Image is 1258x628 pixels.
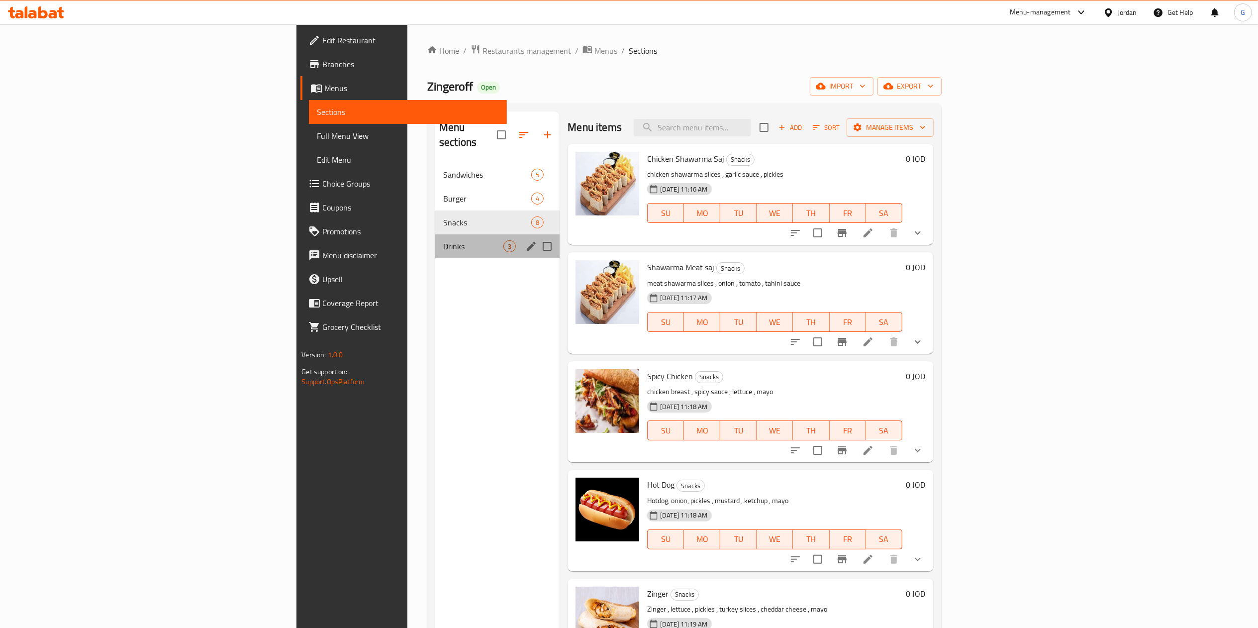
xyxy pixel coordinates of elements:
[807,331,828,352] span: Select to update
[317,154,498,166] span: Edit Menu
[793,529,829,549] button: TH
[688,532,716,546] span: MO
[716,262,745,274] div: Snacks
[834,315,862,329] span: FR
[912,227,924,239] svg: Show Choices
[647,203,684,223] button: SU
[324,82,498,94] span: Menus
[866,203,902,223] button: SA
[906,547,930,571] button: show more
[575,45,579,57] li: /
[810,77,873,96] button: import
[797,315,825,329] span: TH
[435,210,560,234] div: Snacks8
[594,45,617,57] span: Menus
[647,151,724,166] span: Chicken Shawarma Saj
[882,330,906,354] button: delete
[885,80,934,93] span: export
[300,291,506,315] a: Coverage Report
[797,532,825,546] span: TH
[1118,7,1137,18] div: Jordan
[906,478,926,492] h6: 0 JOD
[717,263,744,274] span: Snacks
[720,203,757,223] button: TU
[866,312,902,332] button: SA
[328,348,343,361] span: 1.0.0
[647,369,693,384] span: Spicy Chicken
[322,273,498,285] span: Upsell
[576,478,639,541] img: Hot Dog
[906,369,926,383] h6: 0 JOD
[688,315,716,329] span: MO
[862,227,874,239] a: Edit menu item
[906,221,930,245] button: show more
[647,495,902,507] p: Hotdog, onion, pickles , mustard , ketchup , mayo
[443,169,531,181] span: Sandwiches
[882,438,906,462] button: delete
[754,117,774,138] span: Select section
[720,312,757,332] button: TU
[726,154,755,166] div: Snacks
[727,154,754,165] span: Snacks
[647,312,684,332] button: SU
[830,312,866,332] button: FR
[793,420,829,440] button: TH
[695,371,723,383] span: Snacks
[300,196,506,219] a: Coupons
[761,206,789,220] span: WE
[322,34,498,46] span: Edit Restaurant
[724,315,753,329] span: TU
[830,203,866,223] button: FR
[684,420,720,440] button: MO
[906,330,930,354] button: show more
[783,221,807,245] button: sort-choices
[830,330,854,354] button: Branch-specific-item
[695,371,723,383] div: Snacks
[656,511,711,520] span: [DATE] 11:18 AM
[301,375,365,388] a: Support.OpsPlatform
[301,365,347,378] span: Get support on:
[847,118,934,137] button: Manage items
[783,330,807,354] button: sort-choices
[524,239,539,254] button: edit
[656,293,711,303] span: [DATE] 11:17 AM
[300,52,506,76] a: Branches
[807,440,828,461] span: Select to update
[512,123,536,147] span: Sort sections
[576,152,639,215] img: Chicken Shawarma Saj
[317,130,498,142] span: Full Menu View
[322,58,498,70] span: Branches
[647,168,902,181] p: chicken shawarma slices , garlic sauce , pickles
[504,242,515,251] span: 3
[677,480,705,492] div: Snacks
[629,45,657,57] span: Sections
[300,219,506,243] a: Promotions
[656,185,711,194] span: [DATE] 11:16 AM
[317,106,498,118] span: Sections
[1010,6,1071,18] div: Menu-management
[870,532,898,546] span: SA
[793,312,829,332] button: TH
[435,234,560,258] div: Drinks3edit
[830,420,866,440] button: FR
[877,77,942,96] button: export
[807,549,828,570] span: Select to update
[777,122,804,133] span: Add
[634,119,751,136] input: search
[724,532,753,546] span: TU
[531,216,544,228] div: items
[483,45,571,57] span: Restaurants management
[882,547,906,571] button: delete
[761,532,789,546] span: WE
[531,193,544,205] div: items
[656,402,711,412] span: [DATE] 11:18 AM
[757,529,793,549] button: WE
[818,80,866,93] span: import
[443,216,531,228] span: Snacks
[830,529,866,549] button: FR
[688,423,716,438] span: MO
[834,423,862,438] span: FR
[671,589,699,601] div: Snacks
[797,206,825,220] span: TH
